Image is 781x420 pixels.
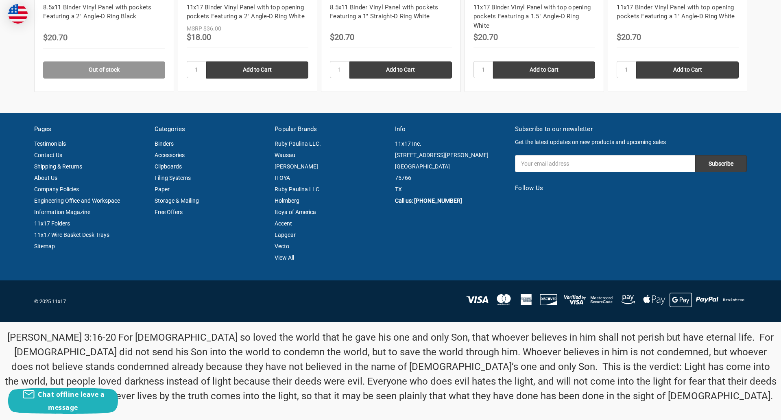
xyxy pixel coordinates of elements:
a: [PERSON_NAME] [275,163,318,170]
a: Accent [275,220,292,227]
a: Binders [155,140,174,147]
a: Shipping & Returns [34,163,82,170]
span: $18.00 [187,32,211,42]
input: Your email address [515,155,695,172]
input: Add to Cart [206,61,309,79]
input: Add to Cart [636,61,739,79]
a: Wausau [275,152,295,158]
a: Contact Us [34,152,62,158]
a: Company Policies [34,186,79,192]
span: $20.70 [330,32,354,42]
a: Paper [155,186,170,192]
a: Storage & Mailing [155,197,199,204]
a: Itoya of America [275,209,316,215]
a: Accessories [155,152,185,158]
span: $20.70 [43,33,68,42]
span: Chat offline leave a message [38,390,105,412]
a: 8.5x11 Binder Vinyl Panel with pockets Featuring a 1" Straight-D Ring White [330,4,438,20]
a: ITOYA [275,175,290,181]
h5: Pages [34,125,146,134]
a: 11x17 Binder Vinyl Panel with top opening pockets Featuring a 1" Angle-D Ring White [617,4,735,20]
a: Call us: [PHONE_NUMBER] [395,197,462,204]
span: $20.70 [617,32,641,42]
img: duty and tax information for United States [8,4,28,24]
a: 11x17 Binder Vinyl Panel with top opening pockets Featuring a 2" Angle-D Ring White [187,4,305,20]
a: Testimonials [34,140,66,147]
a: Filing Systems [155,175,191,181]
h5: Popular Brands [275,125,386,134]
span: $36.00 [203,25,221,32]
a: About Us [34,175,57,181]
a: Engineering Office and Workspace Information Magazine [34,197,120,215]
a: 8.5x11 Binder Vinyl Panel with pockets Featuring a 2" Angle-D Ring Black [43,4,152,20]
p: © 2025 11x17 [34,297,386,306]
a: Out of stock [43,61,165,79]
div: MSRP [187,24,202,33]
h5: Info [395,125,507,134]
h5: Subscribe to our newsletter [515,125,747,134]
button: Chat offline leave a message [8,388,118,414]
a: Free Offers [155,209,183,215]
span: $20.70 [473,32,498,42]
p: Get the latest updates on new products and upcoming sales [515,138,747,147]
a: Clipboards [155,163,182,170]
a: Vecto [275,243,289,249]
a: 11x17 Wire Basket Desk Trays [34,232,109,238]
a: 11x17 Folders [34,220,70,227]
a: Holmberg [275,197,299,204]
a: 11x17 Binder Vinyl Panel with top opening pockets Featuring a 1.5" Angle-D Ring White [473,4,591,29]
a: Sitemap [34,243,55,249]
a: Ruby Paulina LLC [275,186,319,192]
input: Add to Cart [493,61,596,79]
input: Add to Cart [349,61,452,79]
a: Ruby Paulina LLC. [275,140,321,147]
h5: Follow Us [515,184,747,193]
a: Lapgear [275,232,296,238]
address: 11x17 Inc. [STREET_ADDRESS][PERSON_NAME] [GEOGRAPHIC_DATA] 75766 TX [395,138,507,195]
a: View All [275,254,294,261]
p: [PERSON_NAME] 3:16-20 For [DEMOGRAPHIC_DATA] so loved the world that he gave his one and only Son... [4,330,777,403]
h5: Categories [155,125,266,134]
input: Subscribe [695,155,747,172]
